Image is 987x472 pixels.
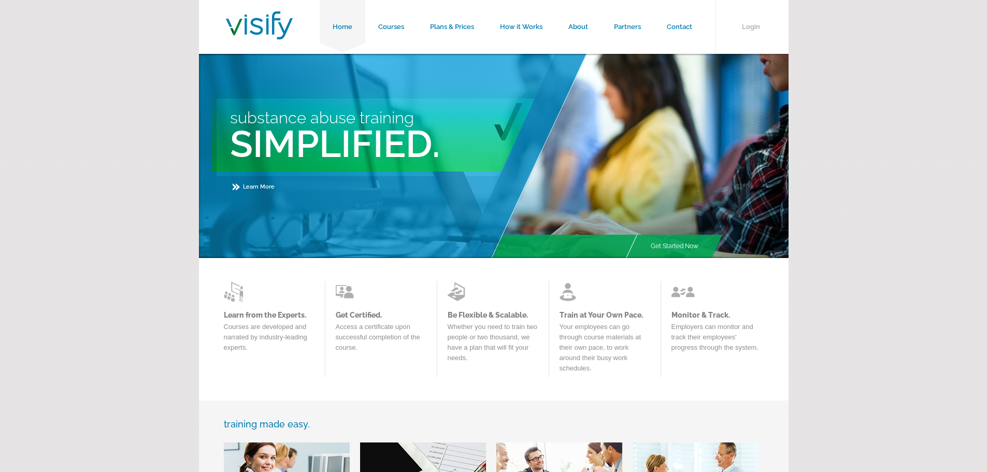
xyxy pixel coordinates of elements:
img: Learn from the Experts [671,281,695,302]
img: Visify Training [226,11,293,39]
p: Whether you need to train two people or two thousand, we have a plan that will fit your needs. [448,322,538,368]
h3: training made easy. [224,419,764,430]
a: Be Flexible & Scalable. [448,311,538,319]
a: Visify Training [226,27,293,42]
a: Learn More [233,183,275,190]
img: Main Image [490,54,789,258]
h3: Substance Abuse Training [230,108,590,127]
p: Access a certificate upon successful completion of the course. [336,322,426,358]
a: Train at Your Own Pace. [560,311,650,319]
img: Learn from the Experts [448,281,471,302]
a: Monitor & Track. [671,311,762,319]
a: Get Started Now [638,235,711,258]
h2: Simplified. [230,122,590,166]
p: Your employees can go through course materials at their own pace, to work around their busy work ... [560,322,650,379]
img: Learn from the Experts [224,281,247,302]
img: Learn from the Experts [336,281,359,302]
a: Learn from the Experts. [224,311,314,319]
a: Get Certified. [336,311,426,319]
p: Courses are developed and narrated by industry-leading experts. [224,322,314,358]
p: Employers can monitor and track their employees' progress through the system. [671,322,762,358]
img: Learn from the Experts [560,281,583,302]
